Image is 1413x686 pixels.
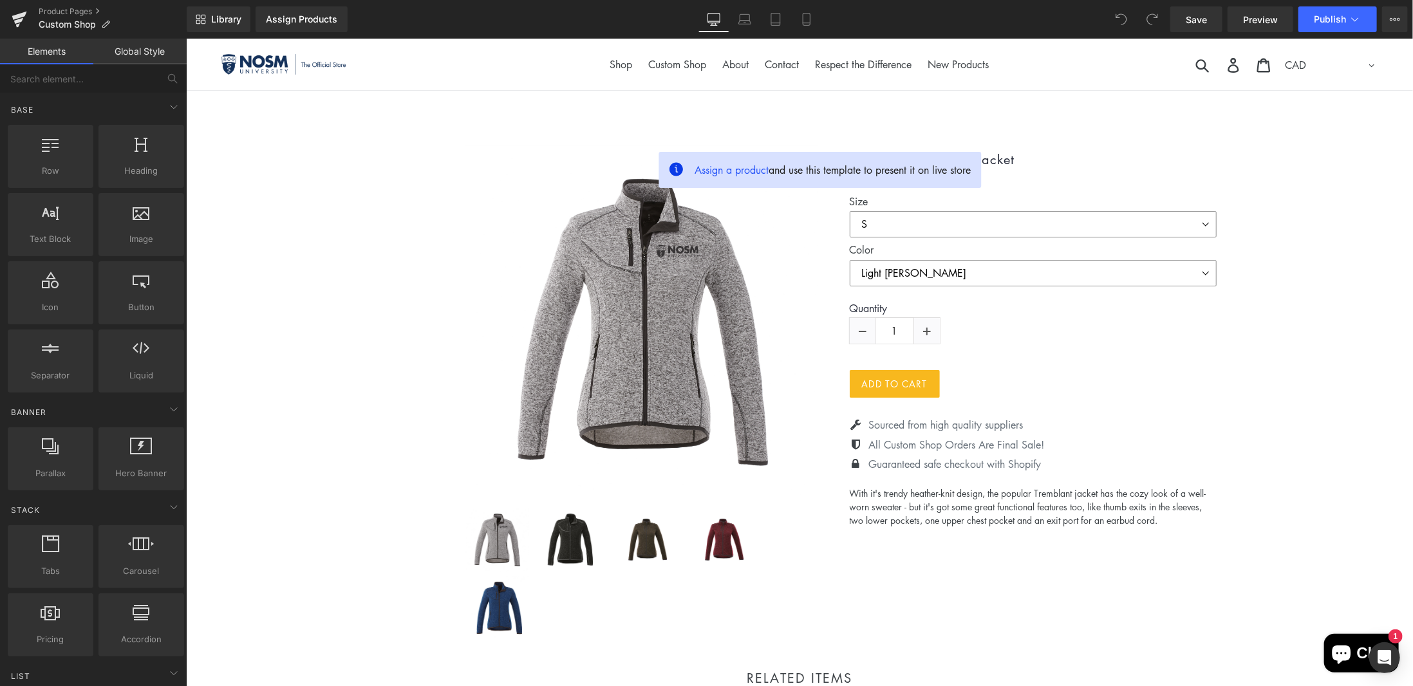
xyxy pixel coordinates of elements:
[102,633,180,646] span: Accordion
[664,113,829,128] a: Women's Tremblant Jacket
[93,39,187,64] a: Global Style
[424,19,447,33] span: Shop
[1243,13,1278,26] span: Preview
[418,16,453,35] a: Shop
[10,104,35,116] span: Base
[102,301,180,314] span: Button
[698,6,729,32] a: Desktop
[664,264,1031,279] label: Quantity
[623,16,733,35] a: Respect the Difference
[683,378,859,395] p: Sourced from high quality suppliers
[277,107,644,459] img: Women's Tremblant Jacket
[630,19,726,33] span: Respect the Difference
[1369,642,1400,673] div: Open Intercom Messenger
[664,448,1020,488] span: With it's trendy heather-knit design, the popular Tremblant jacket has the cozy look of a well-wo...
[12,232,89,246] span: Text Block
[1014,12,1049,40] input: Search
[102,369,180,382] span: Liquid
[10,504,41,516] span: Stack
[102,467,180,480] span: Hero Banner
[12,301,89,314] span: Icon
[509,124,785,139] span: and use this template to present it on live store
[102,164,180,178] span: Heading
[760,6,791,32] a: Tablet
[12,467,89,480] span: Parallax
[39,19,96,30] span: Custom Shop
[1139,6,1165,32] button: Redo
[537,19,563,33] span: About
[502,469,572,533] img: Women's Tremblant Jacket
[456,16,527,35] a: Custom Shop
[1298,6,1377,32] button: Publish
[509,124,583,138] span: Assign a product
[1134,595,1217,637] inbox-online-store-chat: Shopify online store chat
[12,564,89,578] span: Tabs
[729,6,760,32] a: Laptop
[742,19,803,33] span: New Products
[1314,14,1346,24] span: Publish
[664,205,1031,221] label: Color
[1382,6,1408,32] button: More
[426,469,496,533] img: Women's Tremblant Jacket
[573,16,620,35] a: Contact
[791,6,822,32] a: Mobile
[102,232,180,246] span: Image
[211,14,241,25] span: Library
[683,398,859,415] p: All Custom Shop Orders Are Final Sale!
[12,164,89,178] span: Row
[12,369,89,382] span: Separator
[664,157,1031,172] label: Size
[664,331,754,359] button: Add To Cart
[676,338,742,351] span: Add To Cart
[530,16,570,35] a: About
[579,19,613,33] span: Contact
[463,19,521,33] span: Custom Shop
[10,406,48,418] span: Banner
[237,631,990,647] h2: RELATED ITEMS
[1228,6,1293,32] a: Preview
[279,537,349,602] img: Women's Tremblant Jacket
[35,15,196,35] img: NOSM University Store
[10,670,32,682] span: List
[683,418,859,434] p: Guaranteed safe checkout with Shopify
[266,14,337,24] div: Assign Products
[102,564,180,578] span: Carousel
[736,16,810,35] a: New Products
[350,469,420,533] img: Women's Tremblant Jacket
[39,6,187,17] a: Product Pages
[1109,6,1134,32] button: Undo
[279,469,343,533] img: Women's Tremblant Jacket
[187,6,250,32] a: New Library
[12,633,89,646] span: Pricing
[1186,13,1207,26] span: Save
